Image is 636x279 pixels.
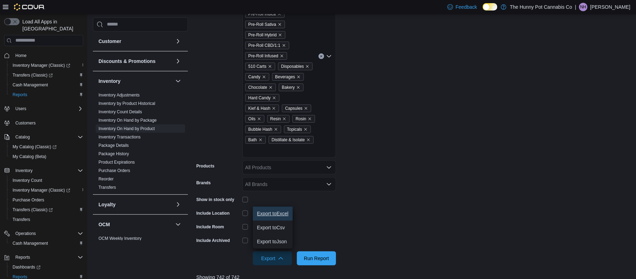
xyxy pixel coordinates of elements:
[297,75,301,79] button: Remove Beverages from selection in this group
[15,255,30,260] span: Reports
[13,241,48,246] span: Cash Management
[326,53,332,59] button: Open list of options
[296,85,300,90] button: Remove Bakery from selection in this group
[10,91,83,99] span: Reports
[174,200,182,209] button: Loyalty
[257,117,261,121] button: Remove Oils from selection in this group
[10,176,83,185] span: Inventory Count
[10,239,51,248] a: Cash Management
[98,135,141,139] a: Inventory Transactions
[282,117,286,121] button: Remove Resin from selection in this group
[269,136,314,144] span: Distillate & Isolate
[196,180,211,186] label: Brands
[590,3,630,11] p: [PERSON_NAME]
[245,84,276,91] span: Chocolate
[93,234,188,245] div: OCM
[196,238,230,243] label: Include Archived
[98,38,121,45] h3: Customer
[245,52,287,60] span: Pre-Roll Infused
[10,81,83,89] span: Cash Management
[13,119,83,127] span: Customers
[13,264,41,270] span: Dashboards
[13,217,30,222] span: Transfers
[292,115,315,123] span: Rosin
[13,133,83,141] span: Catalog
[13,133,32,141] button: Catalog
[98,58,173,65] button: Discounts & Promotions
[248,63,266,70] span: 510 Carts
[7,70,86,80] a: Transfers (Classic)
[13,105,29,113] button: Users
[13,144,57,150] span: My Catalog (Classic)
[98,93,140,98] a: Inventory Adjustments
[196,224,224,230] label: Include Room
[98,236,141,241] span: OCM Weekly Inventory
[7,60,86,70] a: Inventory Manager (Classic)
[10,215,33,224] a: Transfers
[281,63,304,70] span: Disposables
[282,43,286,48] button: Remove Pre-Roll CBD/1:1 from selection in this group
[245,21,285,28] span: Pre-Roll Sativa
[267,115,290,123] span: Resin
[98,221,110,228] h3: OCM
[10,61,73,70] a: Inventory Manager (Classic)
[13,166,35,175] button: Inventory
[272,96,276,100] button: Remove Hard Candy from selection in this group
[98,101,155,106] a: Inventory by Product Historical
[98,118,157,123] a: Inventory On Hand by Package
[13,187,70,193] span: Inventory Manager (Classic)
[575,3,576,11] p: |
[10,152,83,161] span: My Catalog (Beta)
[245,10,285,18] span: Pre-Roll Indica
[10,71,83,79] span: Transfers (Classic)
[248,52,278,59] span: Pre-Roll Infused
[326,181,332,187] button: Open list of options
[326,165,332,170] button: Open list of options
[10,206,83,214] span: Transfers (Classic)
[248,136,257,143] span: Bath
[10,206,56,214] a: Transfers (Classic)
[13,229,39,238] button: Operations
[245,115,264,123] span: Oils
[7,215,86,224] button: Transfers
[98,160,135,165] a: Product Expirations
[297,251,336,265] button: Run Report
[253,235,293,249] button: Export toJson
[13,166,83,175] span: Inventory
[10,91,30,99] a: Reports
[13,82,48,88] span: Cash Management
[257,251,288,265] span: Export
[15,106,26,112] span: Users
[287,126,302,133] span: Topicals
[245,94,279,102] span: Hard Candy
[13,63,70,68] span: Inventory Manager (Classic)
[274,127,278,131] button: Remove Bubble Hash from selection in this group
[1,104,86,114] button: Users
[7,205,86,215] a: Transfers (Classic)
[1,166,86,176] button: Inventory
[275,73,295,80] span: Beverages
[580,3,586,11] span: NH
[174,57,182,65] button: Discounts & Promotions
[245,42,289,49] span: Pre-Roll CBD/1:1
[10,81,51,89] a: Cash Management
[248,21,276,28] span: Pre-Roll Sativa
[319,53,324,59] button: Clear input
[174,37,182,45] button: Customer
[245,105,279,112] span: Kief & Hash
[245,126,281,133] span: Bubble Hash
[98,159,135,165] span: Product Expirations
[278,22,282,27] button: Remove Pre-Roll Sativa from selection in this group
[579,3,587,11] div: Nathan Horner
[10,71,56,79] a: Transfers (Classic)
[248,126,272,133] span: Bubble Hash
[10,152,49,161] a: My Catalog (Beta)
[510,3,572,11] p: The Hunny Pot Cannabis Co
[93,91,188,194] div: Inventory
[270,115,281,122] span: Resin
[257,225,288,230] span: Export to Csv
[98,38,173,45] button: Customer
[98,176,114,182] span: Reorder
[245,136,266,144] span: Bath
